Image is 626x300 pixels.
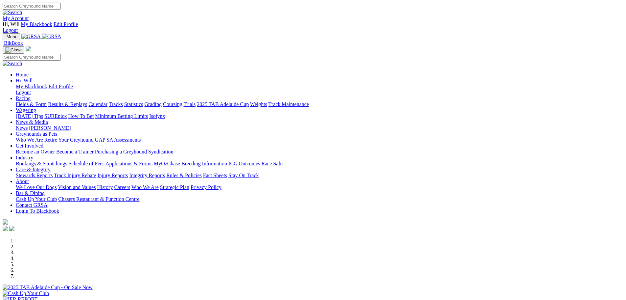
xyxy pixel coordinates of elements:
[16,143,43,149] a: Get Involved
[16,161,623,167] div: Industry
[3,15,29,21] a: My Account
[16,137,43,143] a: Who We Are
[16,184,57,190] a: We Love Our Dogs
[16,196,623,202] div: Bar & Dining
[16,131,57,137] a: Greyhounds as Pets
[16,101,623,107] div: Racing
[16,125,28,131] a: News
[68,113,94,119] a: How To Bet
[49,84,73,89] a: Edit Profile
[3,27,18,33] a: Logout
[97,184,113,190] a: History
[16,125,623,131] div: News & Media
[9,226,14,231] img: twitter.svg
[181,161,227,166] a: Breeding Information
[16,84,47,89] a: My Blackbook
[228,173,259,178] a: Stay On Track
[3,226,8,231] img: facebook.svg
[145,101,162,107] a: Grading
[131,184,159,190] a: Who We Are
[160,184,189,190] a: Strategic Plan
[7,34,17,39] span: Menu
[183,101,196,107] a: Trials
[250,101,267,107] a: Weights
[97,173,128,178] a: Injury Reports
[16,72,29,77] a: Home
[166,173,202,178] a: Rules & Policies
[29,125,71,131] a: [PERSON_NAME]
[68,161,104,166] a: Schedule of Fees
[16,137,623,143] div: Greyhounds as Pets
[54,21,78,27] a: Edit Profile
[16,95,31,101] a: Racing
[16,196,57,202] a: Cash Up Your Club
[16,155,33,160] a: Industry
[26,46,31,51] img: logo-grsa-white.png
[197,101,249,107] a: 2025 TAB Adelaide Cup
[3,46,24,54] button: Toggle navigation
[124,101,143,107] a: Statistics
[16,178,29,184] a: About
[16,149,55,154] a: Become an Owner
[149,113,165,119] a: Isolynx
[16,78,33,83] span: Hi, Will
[16,167,51,172] a: Care & Integrity
[16,107,36,113] a: Wagering
[16,119,48,125] a: News & Media
[3,40,23,46] a: BlkBook
[44,137,94,143] a: Retire Your Greyhound
[16,190,45,196] a: Bar & Dining
[3,54,61,61] input: Search
[3,61,22,67] img: Search
[58,184,96,190] a: Vision and Values
[3,285,93,290] img: 2025 TAB Adelaide Cup - On Sale Now
[154,161,180,166] a: MyOzChase
[16,78,34,83] a: Hi, Will
[114,184,130,190] a: Careers
[16,202,47,208] a: Contact GRSA
[109,101,123,107] a: Tracks
[95,137,141,143] a: GAP SA Assessments
[21,34,41,40] img: GRSA
[3,219,8,225] img: logo-grsa-white.png
[16,184,623,190] div: About
[3,21,623,33] div: My Account
[105,161,152,166] a: Applications & Forms
[95,113,148,119] a: Minimum Betting Limits
[148,149,173,154] a: Syndication
[3,21,20,27] span: Hi, Will
[163,101,182,107] a: Coursing
[129,173,165,178] a: Integrity Reports
[3,10,22,15] img: Search
[228,161,260,166] a: ICG Outcomes
[16,84,623,95] div: Hi, Will
[44,113,67,119] a: SUREpick
[88,101,107,107] a: Calendar
[3,3,61,10] input: Search
[95,149,147,154] a: Purchasing a Greyhound
[16,113,623,119] div: Wagering
[54,173,96,178] a: Track Injury Rebate
[203,173,227,178] a: Fact Sheets
[268,101,309,107] a: Track Maintenance
[3,33,20,40] button: Toggle navigation
[16,113,43,119] a: [DATE] Tips
[16,90,31,95] a: Logout
[4,40,23,46] span: BlkBook
[56,149,94,154] a: Become a Trainer
[48,101,87,107] a: Results & Replays
[16,208,59,214] a: Login To Blackbook
[16,173,623,178] div: Care & Integrity
[191,184,221,190] a: Privacy Policy
[16,173,53,178] a: Stewards Reports
[16,161,67,166] a: Bookings & Scratchings
[5,47,22,53] img: Close
[42,34,61,40] img: GRSA
[3,290,49,296] img: Cash Up Your Club
[16,149,623,155] div: Get Involved
[16,101,47,107] a: Fields & Form
[58,196,139,202] a: Chasers Restaurant & Function Centre
[261,161,282,166] a: Race Safe
[21,21,53,27] a: My Blackbook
